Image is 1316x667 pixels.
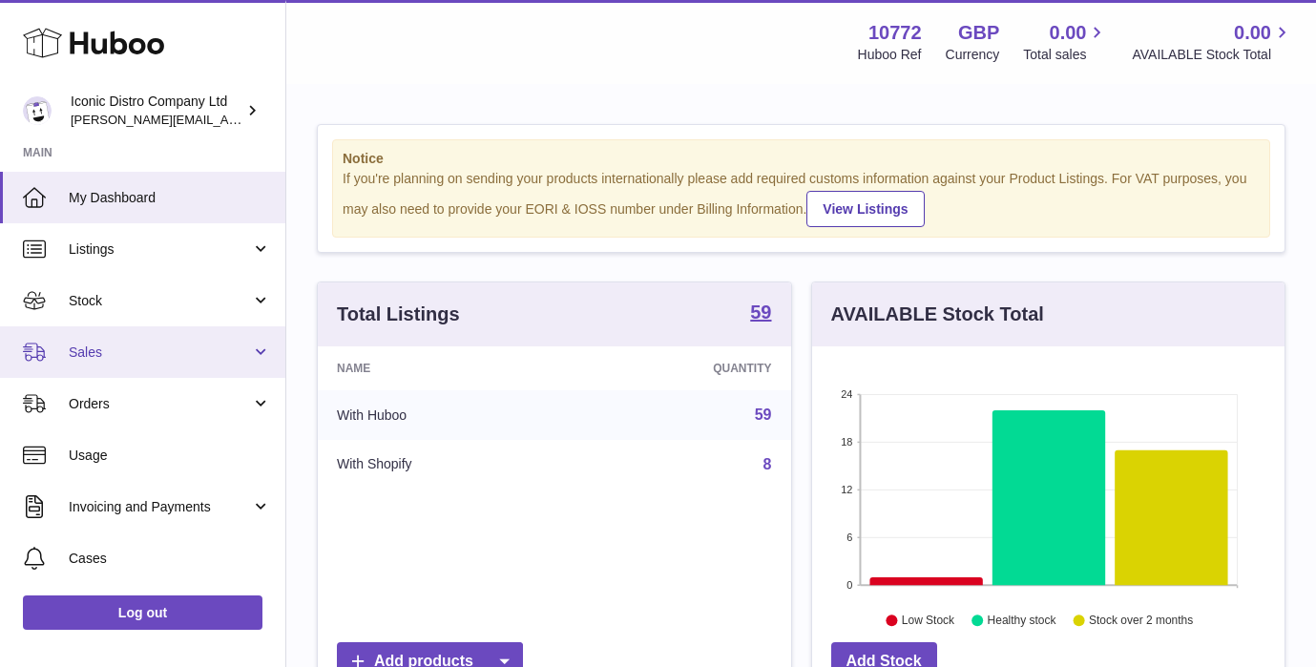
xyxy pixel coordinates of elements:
[318,346,573,390] th: Name
[71,112,383,127] span: [PERSON_NAME][EMAIL_ADDRESS][DOMAIN_NAME]
[23,595,262,630] a: Log out
[337,302,460,327] h3: Total Listings
[318,440,573,490] td: With Shopify
[841,388,852,400] text: 24
[755,406,772,423] a: 59
[846,579,852,591] text: 0
[69,292,251,310] span: Stock
[343,170,1260,227] div: If you're planning on sending your products internationally please add required customs informati...
[69,550,271,568] span: Cases
[1234,20,1271,46] span: 0.00
[763,456,772,472] a: 8
[69,447,271,465] span: Usage
[69,189,271,207] span: My Dashboard
[1132,20,1293,64] a: 0.00 AVAILABLE Stock Total
[987,614,1056,627] text: Healthy stock
[1132,46,1293,64] span: AVAILABLE Stock Total
[318,390,573,440] td: With Huboo
[69,240,251,259] span: Listings
[69,344,251,362] span: Sales
[573,346,790,390] th: Quantity
[750,302,771,322] strong: 59
[343,150,1260,168] strong: Notice
[806,191,924,227] a: View Listings
[831,302,1044,327] h3: AVAILABLE Stock Total
[841,436,852,448] text: 18
[901,614,954,627] text: Low Stock
[1050,20,1087,46] span: 0.00
[750,302,771,325] a: 59
[858,46,922,64] div: Huboo Ref
[1023,20,1108,64] a: 0.00 Total sales
[69,498,251,516] span: Invoicing and Payments
[23,96,52,125] img: paul@iconicdistro.com
[846,532,852,543] text: 6
[958,20,999,46] strong: GBP
[71,93,242,129] div: Iconic Distro Company Ltd
[1023,46,1108,64] span: Total sales
[1089,614,1193,627] text: Stock over 2 months
[868,20,922,46] strong: 10772
[841,484,852,495] text: 12
[946,46,1000,64] div: Currency
[69,395,251,413] span: Orders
